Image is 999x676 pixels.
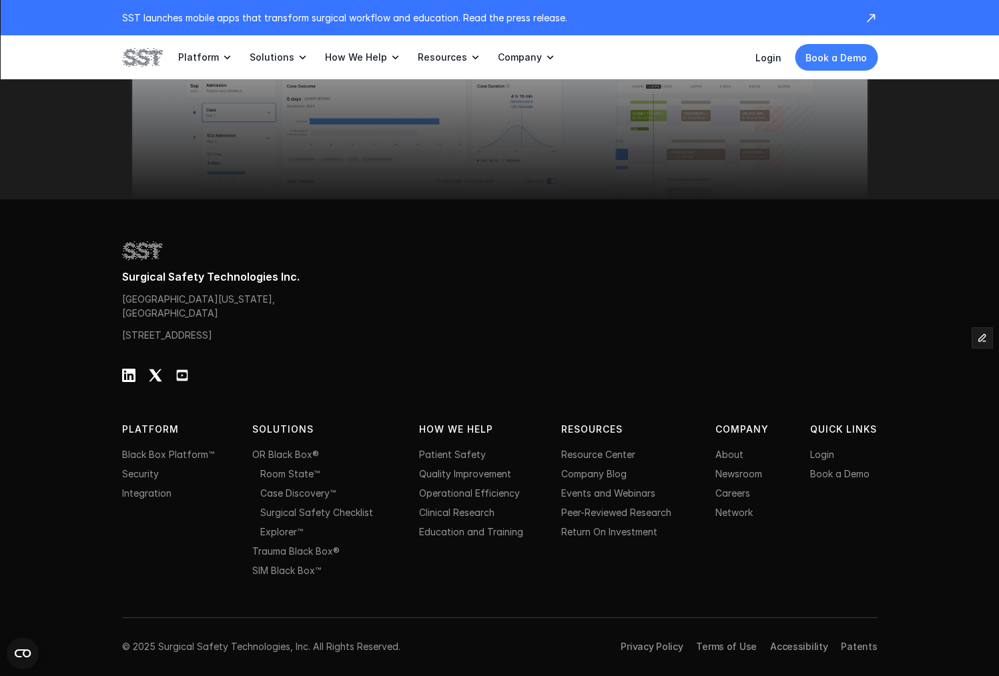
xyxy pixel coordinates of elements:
a: Terms of Use [696,641,757,652]
a: Newsroom [715,468,762,479]
p: Surgical Safety Technologies Inc. [122,270,878,284]
a: Clinical Research [419,507,494,518]
a: Patents [841,641,877,652]
p: HOW WE HELP [419,422,502,437]
a: Room State™ [260,468,320,479]
a: Platform [178,35,234,79]
a: Patient Safety [419,449,486,460]
a: Privacy Policy [621,641,683,652]
button: Open CMP widget [7,637,39,669]
p: PLATFORM [122,422,205,437]
a: Trauma Black Box® [252,545,340,557]
button: Edit Framer Content [972,328,992,348]
p: [STREET_ADDRESS] [122,328,252,342]
a: Login [755,52,781,63]
a: Security [122,468,159,479]
a: SIM Black Box™ [252,565,321,576]
a: Surgical Safety Checklist [260,507,373,518]
a: Integration [122,487,172,499]
p: Solutions [250,51,294,63]
a: Company Blog [561,468,627,479]
img: SST logo [122,239,162,262]
p: Book a Demo [805,51,867,65]
a: Resource Center [561,449,635,460]
p: [GEOGRAPHIC_DATA][US_STATE], [GEOGRAPHIC_DATA] [122,292,282,320]
a: About [715,449,743,460]
a: Network [715,507,753,518]
img: Youtube Logo [176,369,189,382]
p: © 2025 Surgical Safety Technologies, Inc. All Rights Reserved. [122,639,400,653]
p: Solutions [252,422,338,437]
p: SST launches mobile apps that transform surgical workflow and education. Read the press release. [122,11,851,25]
a: Book a Demo [810,468,870,479]
a: Operational Efficiency [419,487,520,499]
a: Quality Improvement [419,468,511,479]
a: Accessibility [770,641,827,652]
a: Events and Webinars [561,487,655,499]
a: Book a Demo [795,44,878,71]
p: QUICK LINKS [810,422,877,437]
a: Peer-Reviewed Research [561,507,671,518]
p: Platform [178,51,219,63]
p: Company [498,51,542,63]
a: Education and Training [419,526,523,537]
p: Resources [418,51,467,63]
a: Black Box Platform™ [122,449,214,460]
p: Resources [561,422,677,437]
img: SST logo [122,46,162,69]
a: Return On Investment [561,526,657,537]
p: How We Help [325,51,387,63]
a: Login [810,449,834,460]
a: Case Discovery™ [260,487,336,499]
a: Explorer™ [260,526,303,537]
a: OR Black Box® [252,449,319,460]
p: Company [715,422,772,437]
a: Careers [715,487,750,499]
